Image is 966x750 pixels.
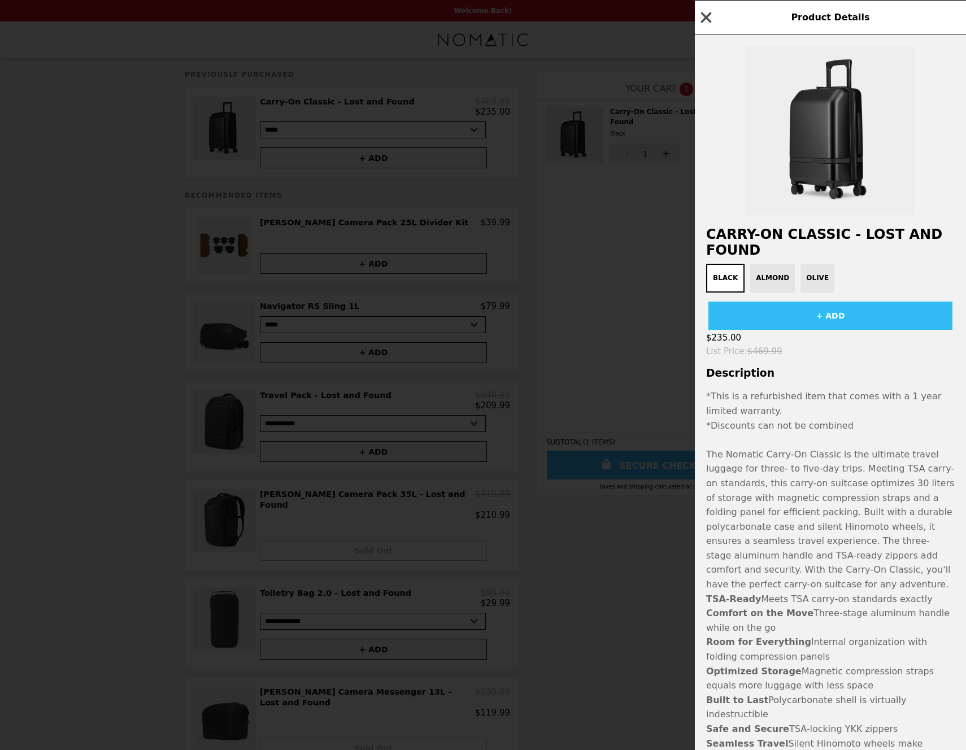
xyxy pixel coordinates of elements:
span: TSA-locking YKK zippers [789,723,898,734]
p: *This is a refurbished item that comes with a 1 year limited warranty. *Discounts can not be comb... [706,389,955,591]
b: Comfort on the Move [706,608,813,618]
button: + ADD [708,302,952,330]
span: $469.99 [747,346,782,356]
div: $235.00 [695,330,966,346]
b: Seamless Travel [706,738,788,749]
b: TSA-Ready [706,594,761,604]
img: Black [746,46,915,215]
b: Safe and Secure [706,723,789,734]
span: Polycarbonate shell is virtually indestructible [706,695,906,720]
span: Magnetic compression straps equals more luggage with less space [706,666,934,691]
b: Room for Everything [706,636,811,647]
span: Three-stage aluminum handle while on the go [706,608,950,633]
span: Internal organization with folding compression panels [706,636,927,662]
p: List Price : [695,343,794,359]
span: Meets TSA carry-on standards exactly [761,594,932,604]
h2: Carry-On Classic - Lost and Found [695,226,966,258]
button: Black [706,264,745,293]
b: Built to Last [706,695,768,705]
h3: Description [695,367,966,379]
b: Optimized Storage [706,666,802,677]
span: Product Details [791,12,869,23]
